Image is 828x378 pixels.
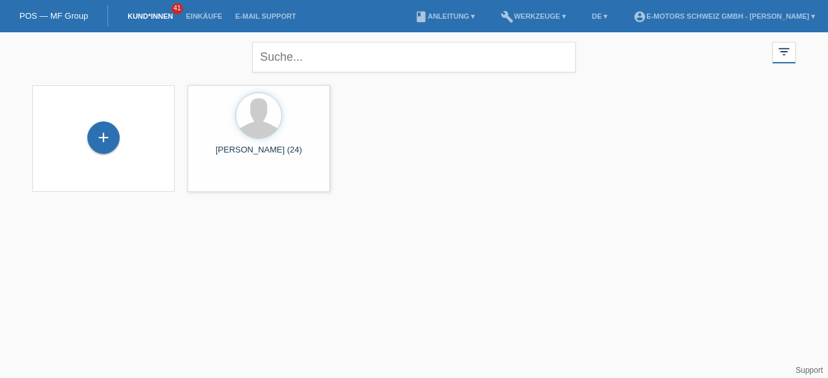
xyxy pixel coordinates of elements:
[179,12,228,20] a: Einkäufe
[501,10,514,23] i: build
[121,12,179,20] a: Kund*innen
[19,11,88,21] a: POS — MF Group
[408,12,481,20] a: bookAnleitung ▾
[585,12,614,20] a: DE ▾
[415,10,428,23] i: book
[777,45,791,59] i: filter_list
[633,10,646,23] i: account_circle
[171,3,183,14] span: 41
[627,12,822,20] a: account_circleE-Motors Schweiz GmbH - [PERSON_NAME] ▾
[494,12,572,20] a: buildWerkzeuge ▾
[88,127,119,149] div: Kund*in hinzufügen
[229,12,303,20] a: E-Mail Support
[198,145,320,165] div: [PERSON_NAME] (24)
[252,42,576,72] input: Suche...
[796,366,823,375] a: Support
